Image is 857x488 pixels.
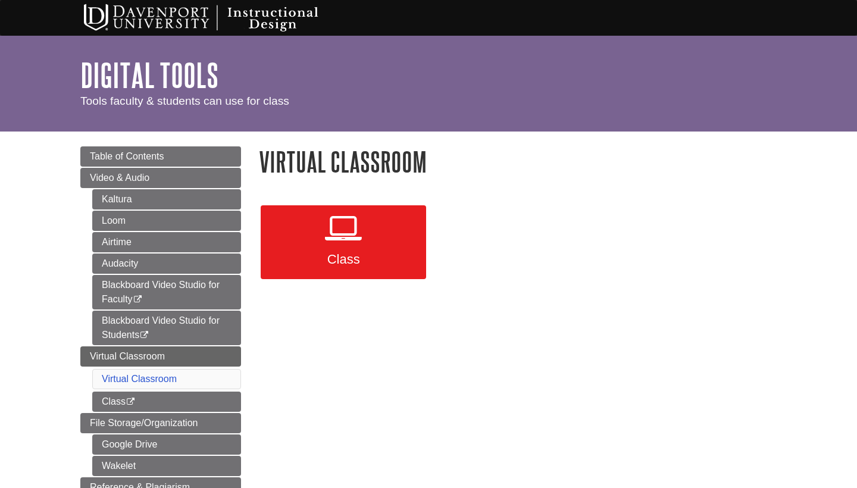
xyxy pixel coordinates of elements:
[80,413,241,433] a: File Storage/Organization
[133,296,143,304] i: This link opens in a new window
[92,232,241,252] a: Airtime
[90,151,164,161] span: Table of Contents
[92,311,241,345] a: Blackboard Video Studio for Students
[259,146,777,177] h1: Virtual Classroom
[92,392,241,412] a: Class
[90,173,149,183] span: Video & Audio
[80,168,241,188] a: Video & Audio
[90,418,198,428] span: File Storage/Organization
[139,331,149,339] i: This link opens in a new window
[261,205,426,279] a: Class
[90,351,165,361] span: Virtual Classroom
[74,3,360,33] img: Davenport University Instructional Design
[92,211,241,231] a: Loom
[92,434,241,455] a: Google Drive
[80,57,218,93] a: Digital Tools
[92,275,241,309] a: Blackboard Video Studio for Faculty
[80,95,289,107] span: Tools faculty & students can use for class
[80,346,241,367] a: Virtual Classroom
[92,189,241,209] a: Kaltura
[102,374,177,384] a: Virtual Classroom
[92,254,241,274] a: Audacity
[126,398,136,406] i: This link opens in a new window
[80,146,241,167] a: Table of Contents
[270,252,417,267] span: Class
[92,456,241,476] a: Wakelet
